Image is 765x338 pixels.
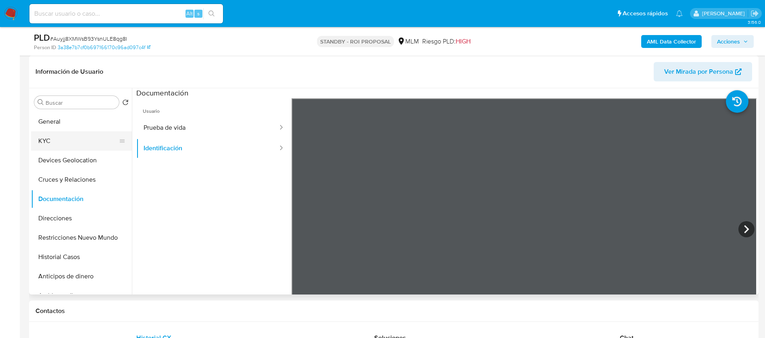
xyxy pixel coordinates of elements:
[750,9,759,18] a: Salir
[31,170,132,189] button: Cruces y Relaciones
[647,35,696,48] b: AML Data Collector
[29,8,223,19] input: Buscar usuario o caso...
[31,228,132,247] button: Restricciones Nuevo Mundo
[35,307,752,315] h1: Contactos
[711,35,754,48] button: Acciones
[186,10,193,17] span: Alt
[748,19,761,25] span: 3.156.0
[122,99,129,108] button: Volver al orden por defecto
[46,99,116,106] input: Buscar
[58,44,150,51] a: 3a38e7b7cf0b697166170c96ad097c4f
[31,267,132,286] button: Anticipos de dinero
[34,31,50,44] b: PLD
[456,37,471,46] span: HIGH
[317,36,394,47] p: STANDBY - ROI PROPOSAL
[31,112,132,131] button: General
[422,37,471,46] span: Riesgo PLD:
[397,37,419,46] div: MLM
[676,10,683,17] a: Notificaciones
[34,44,56,51] b: Person ID
[31,151,132,170] button: Devices Geolocation
[31,131,125,151] button: KYC
[35,68,103,76] h1: Información de Usuario
[31,247,132,267] button: Historial Casos
[654,62,752,81] button: Ver Mirada por Persona
[664,62,733,81] span: Ver Mirada por Persona
[702,10,748,17] p: alicia.aldreteperez@mercadolibre.com.mx
[31,209,132,228] button: Direcciones
[31,286,132,305] button: Archivos adjuntos
[50,35,127,43] span: # Auyjj8XMWsB93YsnULE8qg8I
[641,35,702,48] button: AML Data Collector
[203,8,220,19] button: search-icon
[197,10,200,17] span: s
[623,9,668,18] span: Accesos rápidos
[31,189,132,209] button: Documentación
[38,99,44,106] button: Buscar
[717,35,740,48] span: Acciones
